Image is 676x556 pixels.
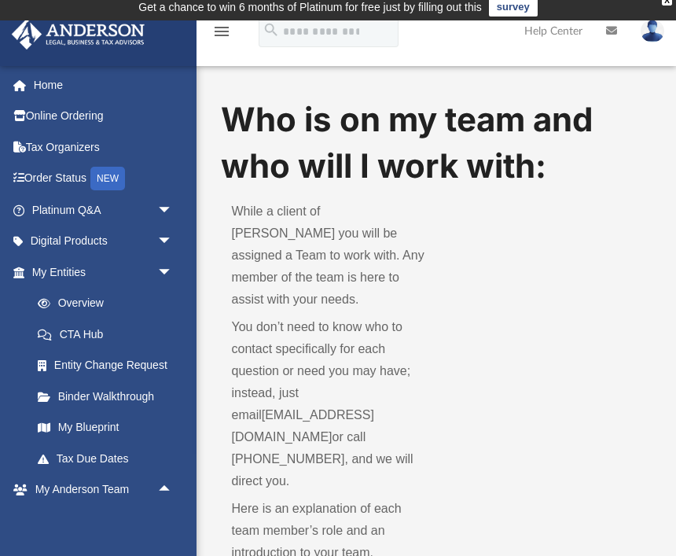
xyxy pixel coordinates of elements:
[11,101,197,132] a: Online Ordering
[11,69,197,101] a: Home
[11,256,197,288] a: My Entitiesarrow_drop_down
[221,97,652,190] h1: Who is on my team and who will I work with:
[22,288,197,319] a: Overview
[641,20,664,42] img: User Pic
[11,226,197,257] a: Digital Productsarrow_drop_down
[157,256,189,289] span: arrow_drop_down
[22,350,197,381] a: Entity Change Request
[232,408,374,444] a: [EMAIL_ADDRESS][DOMAIN_NAME]
[232,201,426,311] p: While a client of [PERSON_NAME] you will be assigned a Team to work with. Any member of the team ...
[232,316,426,492] p: You don’t need to know who to contact specifically for each question or need you may have; instea...
[7,19,149,50] img: Anderson Advisors Platinum Portal
[212,30,231,41] a: menu
[22,381,197,412] a: Binder Walkthrough
[22,443,197,474] a: Tax Due Dates
[11,131,197,163] a: Tax Organizers
[157,194,189,226] span: arrow_drop_down
[11,163,197,195] a: Order StatusNEW
[212,22,231,41] i: menu
[90,167,125,190] div: NEW
[11,194,197,226] a: Platinum Q&Aarrow_drop_down
[157,474,189,506] span: arrow_drop_up
[22,412,189,444] a: My Blueprint
[22,319,197,350] a: CTA Hub
[11,474,189,506] a: My Anderson Teamarrow_drop_up
[157,226,189,258] span: arrow_drop_down
[263,21,280,39] i: search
